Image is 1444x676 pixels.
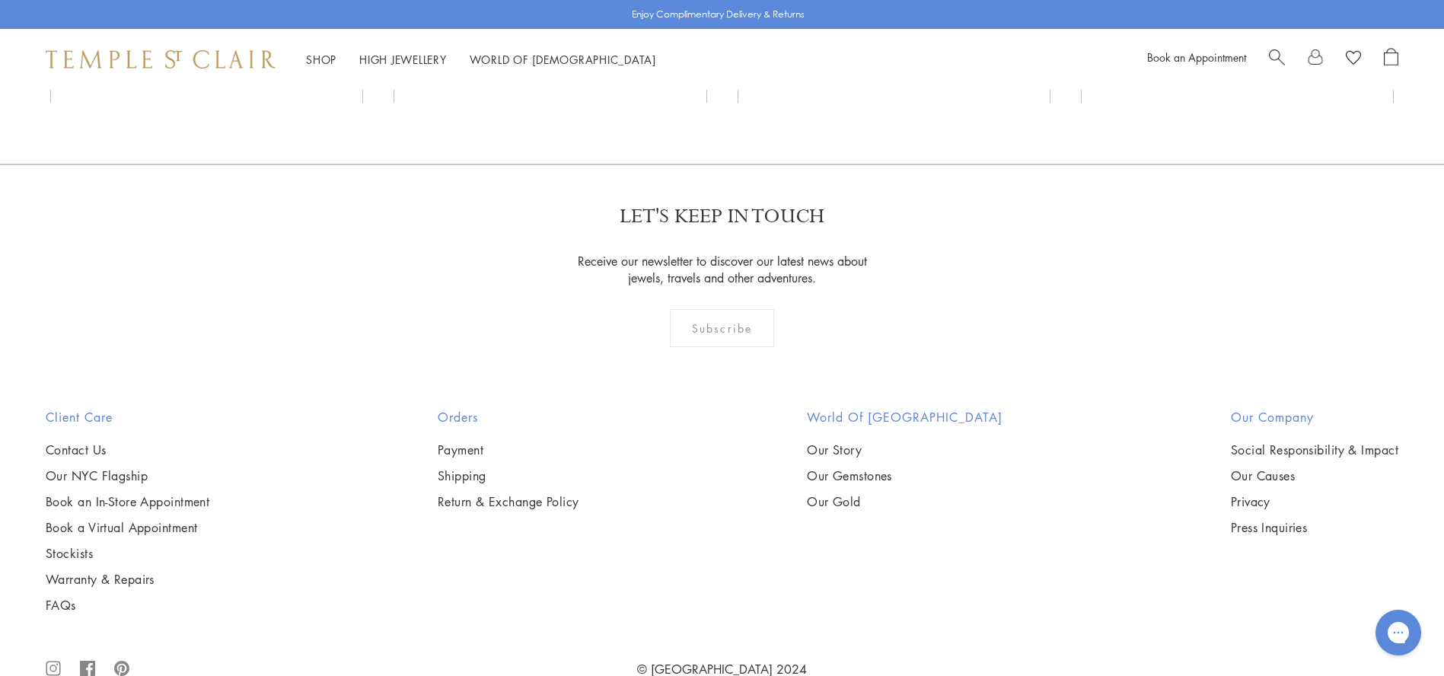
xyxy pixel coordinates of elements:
h2: Our Company [1231,408,1398,426]
a: Press Inquiries [1231,519,1398,536]
a: High JewelleryHigh Jewellery [359,52,447,67]
iframe: Gorgias live chat messenger [1368,604,1429,661]
a: Warranty & Repairs [46,571,209,588]
a: World of [DEMOGRAPHIC_DATA]World of [DEMOGRAPHIC_DATA] [470,52,656,67]
img: Temple St. Clair [46,50,276,69]
h2: World of [GEOGRAPHIC_DATA] [807,408,1003,426]
a: Our Gold [807,493,1003,510]
a: Our Causes [1231,467,1398,484]
a: Stockists [46,545,209,562]
a: Return & Exchange Policy [438,493,579,510]
a: Book an In-Store Appointment [46,493,209,510]
a: Shipping [438,467,579,484]
a: Book a Virtual Appointment [46,519,209,536]
h2: Client Care [46,408,209,426]
a: Book an Appointment [1147,49,1246,65]
p: LET'S KEEP IN TOUCH [620,203,824,230]
a: Payment [438,442,579,458]
nav: Main navigation [306,50,656,69]
a: Privacy [1231,493,1398,510]
a: Social Responsibility & Impact [1231,442,1398,458]
a: FAQs [46,597,209,614]
div: Subscribe [670,309,774,347]
a: Contact Us [46,442,209,458]
h2: Orders [438,408,579,426]
p: Receive our newsletter to discover our latest news about jewels, travels and other adventures. [568,253,876,286]
a: Our Story [807,442,1003,458]
a: Open Shopping Bag [1384,48,1398,71]
a: View Wishlist [1346,48,1361,71]
a: Our Gemstones [807,467,1003,484]
a: Our NYC Flagship [46,467,209,484]
a: ShopShop [306,52,336,67]
p: Enjoy Complimentary Delivery & Returns [632,7,805,22]
a: Search [1269,48,1285,71]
